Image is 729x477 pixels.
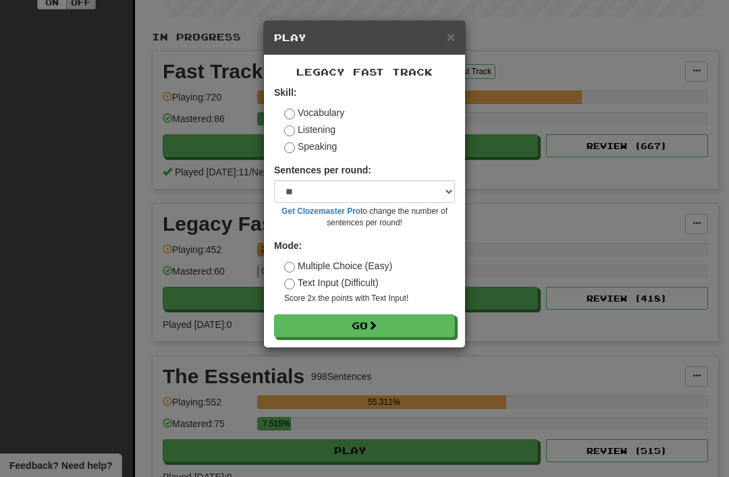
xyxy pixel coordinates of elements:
[284,262,295,273] input: Multiple Choice (Easy)
[284,279,295,289] input: Text Input (Difficult)
[284,142,295,153] input: Speaking
[284,125,295,136] input: Listening
[284,140,337,153] label: Speaking
[274,240,302,251] strong: Mode:
[447,29,455,45] span: ×
[274,206,455,229] small: to change the number of sentences per round!
[284,293,455,304] small: Score 2x the points with Text Input !
[284,276,379,289] label: Text Input (Difficult)
[274,87,296,98] strong: Skill:
[284,123,335,136] label: Listening
[284,259,392,273] label: Multiple Choice (Easy)
[447,30,455,44] button: Close
[284,109,295,119] input: Vocabulary
[274,314,455,337] button: Go
[284,106,344,119] label: Vocabulary
[296,66,433,78] span: Legacy Fast Track
[274,31,455,45] h5: Play
[274,163,371,177] label: Sentences per round:
[281,206,360,216] a: Get Clozemaster Pro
